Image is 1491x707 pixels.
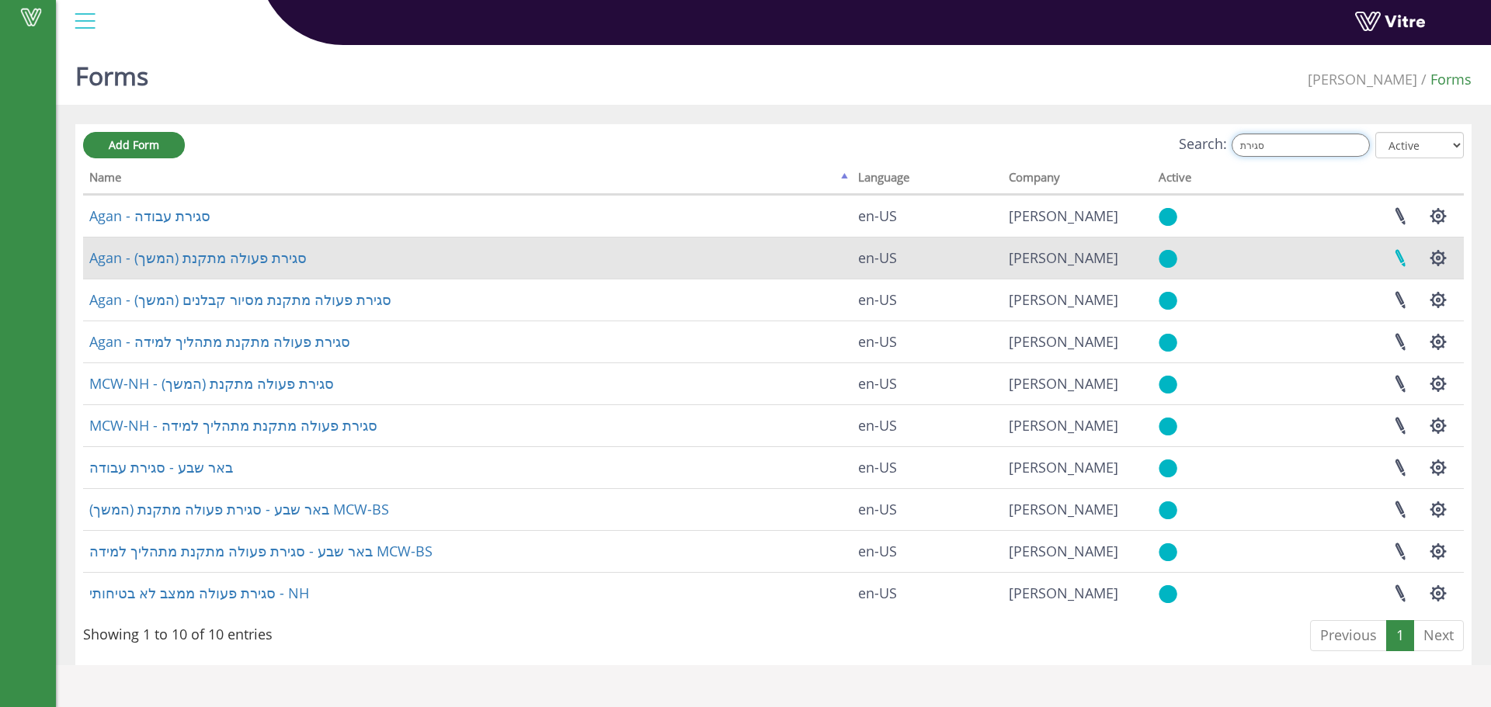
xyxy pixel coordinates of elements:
span: 379 [1009,542,1118,560]
label: Search: [1179,133,1370,157]
td: en-US [852,195,1003,237]
span: 379 [1009,248,1118,267]
img: yes [1159,333,1177,352]
a: באר שבע - סגירת עבודה [89,458,233,477]
img: yes [1159,542,1177,562]
img: yes [1159,417,1177,436]
a: Next [1413,620,1464,651]
a: Agan - סגירת פעולה מתקנת מתהליך למידה [89,332,350,351]
a: Previous [1310,620,1387,651]
span: 379 [1009,332,1118,351]
span: 379 [1009,500,1118,518]
td: en-US [852,362,1003,404]
td: en-US [852,446,1003,488]
td: en-US [852,488,1003,530]
td: en-US [852,530,1003,572]
div: Showing 1 to 10 of 10 entries [83,619,273,645]
th: Active [1152,165,1256,195]
img: yes [1159,501,1177,520]
a: MCW-NH - סגירת פעולה מתקנת מתהליך למידה [89,416,377,435]
th: Name: activate to sort column descending [83,165,852,195]
img: yes [1159,291,1177,310]
img: yes [1159,584,1177,604]
span: 379 [1009,374,1118,393]
th: Company [1003,165,1152,195]
a: Agan - סגירת פעולה מתקנת (המשך) [89,248,307,267]
img: yes [1159,459,1177,478]
th: Language [852,165,1003,195]
span: 379 [1009,206,1118,225]
span: 379 [1009,290,1118,309]
span: 379 [1009,458,1118,477]
a: MCW-NH - סגירת פעולה מתקנת (המשך) [89,374,334,393]
img: yes [1159,207,1177,227]
input: Search: [1232,133,1370,157]
img: yes [1159,375,1177,394]
td: en-US [852,279,1003,321]
span: 379 [1308,70,1417,88]
td: en-US [852,321,1003,362]
span: 379 [1009,416,1118,435]
td: en-US [852,237,1003,279]
td: en-US [852,572,1003,614]
td: en-US [852,404,1003,446]
a: 1 [1386,620,1414,651]
span: 379 [1009,584,1118,602]
h1: Forms [75,39,148,105]
a: Agan - סגירת פעולה מתקנת מסיור קבלנים (המשך) [89,290,391,309]
a: Agan - סגירת עבודה [89,206,210,225]
li: Forms [1417,70,1472,90]
span: Add Form [109,137,159,152]
img: yes [1159,249,1177,269]
a: Add Form [83,132,185,158]
a: באר שבע - סגירת פעולה מתקנת מתהליך למידה MCW-BS [89,542,433,560]
a: באר שבע - סגירת פעולה מתקנת (המשך) MCW-BS [89,500,389,518]
a: סגירת פעולה ממצב לא בטיחותי - NH [89,584,309,602]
